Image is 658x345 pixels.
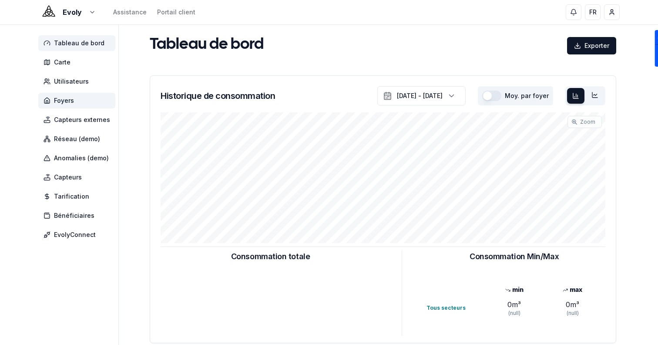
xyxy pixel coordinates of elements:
label: Moy. par foyer [505,93,549,99]
span: Tableau de bord [54,39,104,47]
span: Zoom [580,118,595,125]
button: FR [585,4,601,20]
div: max [544,285,602,294]
div: [DATE] - [DATE] [397,91,443,100]
a: Carte [38,54,119,70]
button: Evoly [38,7,96,17]
span: Capteurs [54,173,82,182]
a: Utilisateurs [38,74,119,89]
span: Bénéficiaires [54,211,94,220]
span: Foyers [54,96,74,105]
div: 0 m³ [544,299,602,310]
div: (null) [544,310,602,317]
h3: Consommation Min/Max [470,250,559,263]
a: Capteurs externes [38,112,119,128]
a: Tableau de bord [38,35,119,51]
span: FR [589,8,597,17]
span: Evoly [63,7,82,17]
a: Capteurs [38,169,119,185]
span: Carte [54,58,70,67]
div: min [485,285,543,294]
span: EvolyConnect [54,230,96,239]
a: Réseau (demo) [38,131,119,147]
button: [DATE] - [DATE] [377,86,466,105]
a: EvolyConnect [38,227,119,243]
a: Foyers [38,93,119,108]
a: Assistance [113,8,147,17]
button: Exporter [567,37,616,54]
span: Capteurs externes [54,115,110,124]
a: Bénéficiaires [38,208,119,223]
span: Utilisateurs [54,77,89,86]
h1: Tableau de bord [150,36,264,54]
a: Portail client [157,8,195,17]
div: (null) [485,310,543,317]
div: 0 m³ [485,299,543,310]
h3: Historique de consommation [161,90,275,102]
div: Tous secteurs [426,304,485,311]
a: Tarification [38,189,119,204]
span: Anomalies (demo) [54,154,109,162]
span: Tarification [54,192,89,201]
h3: Consommation totale [231,250,310,263]
span: Réseau (demo) [54,135,100,143]
a: Anomalies (demo) [38,150,119,166]
img: Evoly Logo [38,2,59,23]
